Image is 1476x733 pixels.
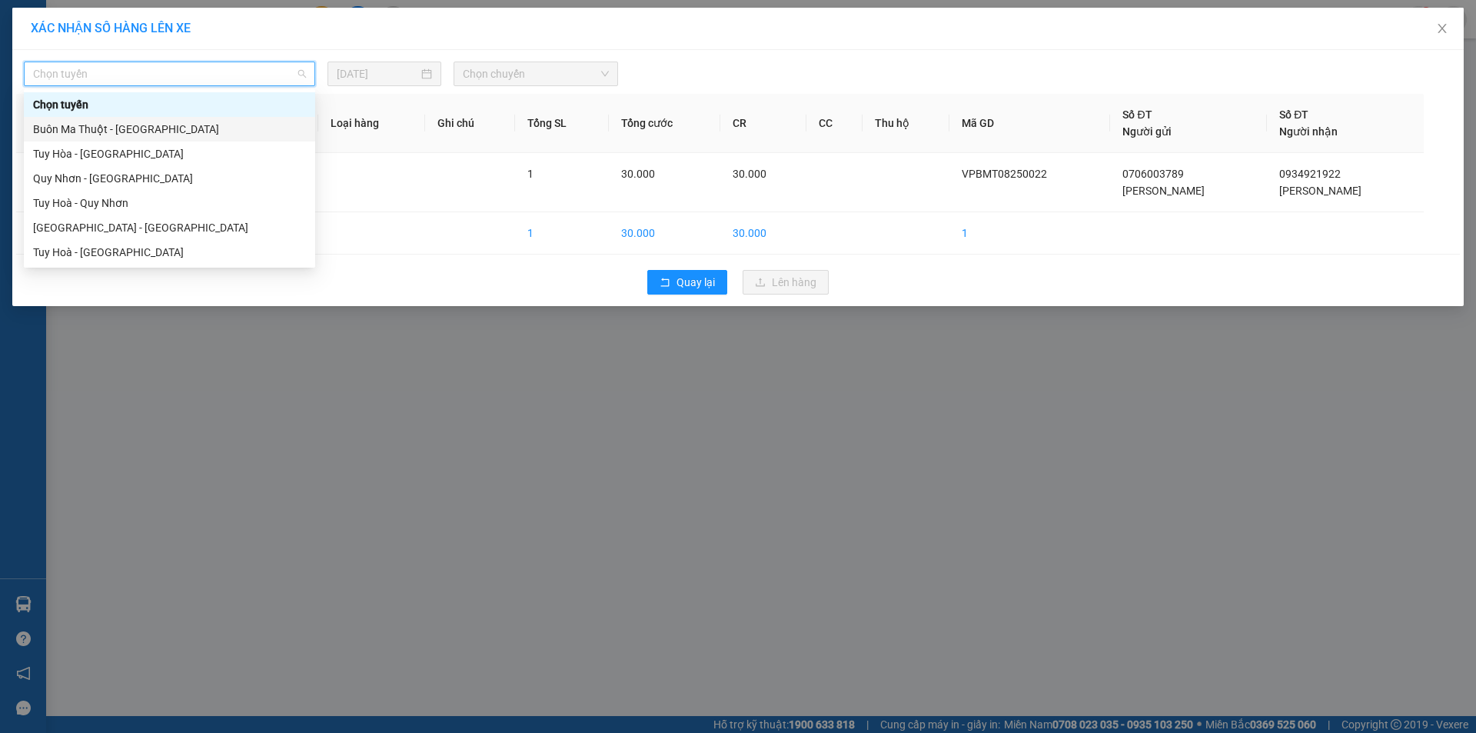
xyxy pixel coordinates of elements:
[31,21,191,35] span: XÁC NHẬN SỐ HÀNG LÊN XE
[660,277,670,289] span: rollback
[16,153,81,212] td: 1
[949,212,1111,255] td: 1
[863,94,949,153] th: Thu hộ
[676,274,715,291] span: Quay lại
[1279,185,1361,197] span: [PERSON_NAME]
[24,191,315,215] div: Tuy Hoà - Quy Nhơn
[337,65,418,82] input: 13/08/2025
[1122,125,1172,138] span: Người gửi
[962,168,1047,180] span: VPBMT08250022
[463,62,609,85] span: Chọn chuyến
[609,94,720,153] th: Tổng cước
[1279,108,1308,121] span: Số ĐT
[515,212,609,255] td: 1
[24,117,315,142] div: Buôn Ma Thuột - Tuy Hòa
[33,96,306,113] div: Chọn tuyến
[720,94,806,153] th: CR
[33,170,306,187] div: Quy Nhơn - [GEOGRAPHIC_DATA]
[16,94,81,153] th: STT
[515,94,609,153] th: Tổng SL
[647,270,727,295] button: rollbackQuay lại
[1436,22,1448,35] span: close
[33,62,306,85] span: Chọn tuyến
[949,94,1111,153] th: Mã GD
[1122,168,1184,180] span: 0706003789
[24,142,315,166] div: Tuy Hòa - Buôn Ma Thuột
[33,121,306,138] div: Buôn Ma Thuột - [GEOGRAPHIC_DATA]
[33,195,306,212] div: Tuy Hoà - Quy Nhơn
[1421,8,1464,51] button: Close
[1279,125,1338,138] span: Người nhận
[318,94,425,153] th: Loại hàng
[33,244,306,261] div: Tuy Hoà - [GEOGRAPHIC_DATA]
[33,145,306,162] div: Tuy Hòa - [GEOGRAPHIC_DATA]
[1279,168,1341,180] span: 0934921922
[24,166,315,191] div: Quy Nhơn - Tuy Hòa
[425,94,515,153] th: Ghi chú
[24,240,315,265] div: Tuy Hoà - Nha Trang
[24,215,315,240] div: Nha Trang - Tuy Hòa
[24,92,315,117] div: Chọn tuyến
[743,270,829,295] button: uploadLên hàng
[527,168,534,180] span: 1
[609,212,720,255] td: 30.000
[1122,108,1152,121] span: Số ĐT
[806,94,863,153] th: CC
[33,219,306,236] div: [GEOGRAPHIC_DATA] - [GEOGRAPHIC_DATA]
[621,168,655,180] span: 30.000
[733,168,766,180] span: 30.000
[1122,185,1205,197] span: [PERSON_NAME]
[720,212,806,255] td: 30.000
